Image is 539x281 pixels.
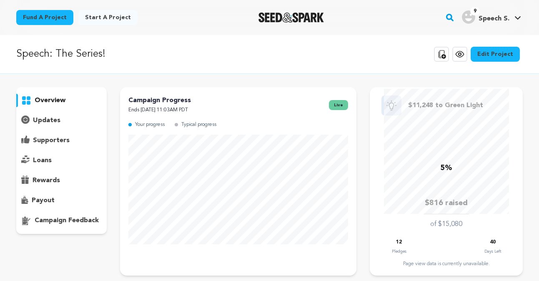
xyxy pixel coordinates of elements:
[16,214,107,227] button: campaign feedback
[479,15,509,22] span: Speech S.
[33,156,52,166] p: loans
[258,13,324,23] a: Seed&Spark Homepage
[128,95,191,105] p: Campaign Progress
[181,120,216,130] p: Typical progress
[35,95,65,105] p: overview
[33,176,60,186] p: rewards
[16,47,105,62] p: Speech: The Series!
[33,115,60,125] p: updates
[16,114,107,127] button: updates
[430,219,462,229] p: of $15,080
[378,261,514,267] div: Page view data is currently unavailable.
[33,135,70,146] p: supporters
[462,10,509,24] div: Speech S.'s Profile
[128,105,191,115] p: Ends [DATE] 11:03AM PDT
[16,10,73,25] a: Fund a project
[470,7,480,15] span: 9
[462,10,475,24] img: user.png
[32,196,55,206] p: payout
[16,194,107,207] button: payout
[16,134,107,147] button: supporters
[460,9,523,26] span: Speech S.'s Profile
[329,100,348,110] span: live
[471,47,520,62] a: Edit Project
[392,247,406,256] p: Pledges
[135,120,165,130] p: Your progress
[490,238,496,247] p: 40
[16,174,107,187] button: rewards
[78,10,138,25] a: Start a project
[16,154,107,167] button: loans
[35,216,99,226] p: campaign feedback
[396,238,402,247] p: 12
[440,162,452,174] p: 5%
[484,247,501,256] p: Days Left
[258,13,324,23] img: Seed&Spark Logo Dark Mode
[16,94,107,107] button: overview
[460,9,523,24] a: Speech S.'s Profile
